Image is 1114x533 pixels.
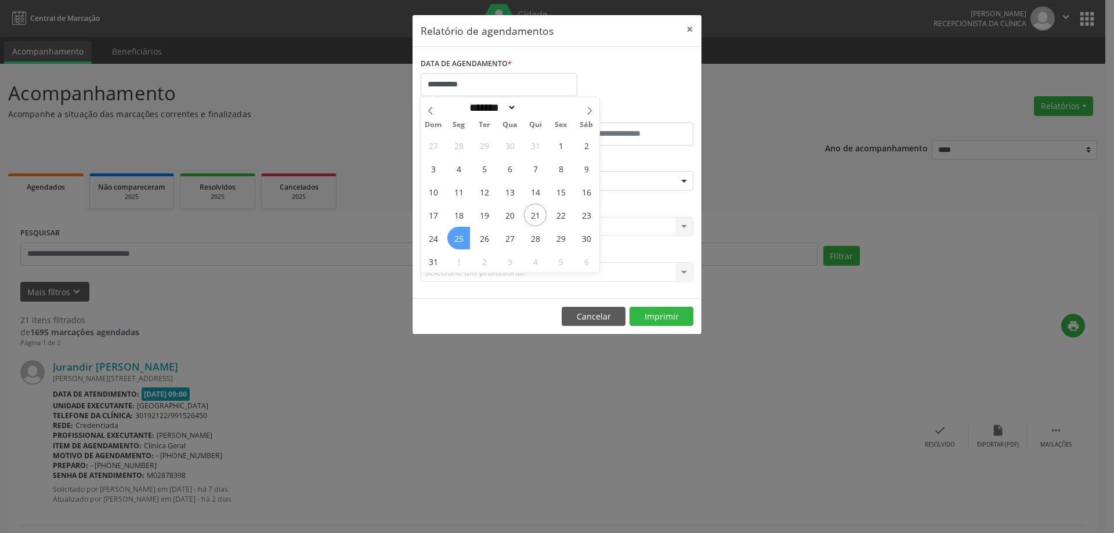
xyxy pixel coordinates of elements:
[422,157,444,180] span: Agosto 3, 2025
[447,134,470,157] span: Julho 28, 2025
[421,23,554,38] h5: Relatório de agendamentos
[447,180,470,203] span: Agosto 11, 2025
[498,204,521,226] span: Agosto 20, 2025
[447,204,470,226] span: Agosto 18, 2025
[422,227,444,249] span: Agosto 24, 2025
[575,134,598,157] span: Agosto 2, 2025
[549,157,572,180] span: Agosto 8, 2025
[549,204,572,226] span: Agosto 22, 2025
[422,250,444,273] span: Agosto 31, 2025
[446,121,472,129] span: Seg
[575,250,598,273] span: Setembro 6, 2025
[447,250,470,273] span: Setembro 1, 2025
[524,250,547,273] span: Setembro 4, 2025
[549,250,572,273] span: Setembro 5, 2025
[422,134,444,157] span: Julho 27, 2025
[447,157,470,180] span: Agosto 4, 2025
[473,180,495,203] span: Agosto 12, 2025
[473,227,495,249] span: Agosto 26, 2025
[549,134,572,157] span: Agosto 1, 2025
[560,104,693,122] label: ATÉ
[498,250,521,273] span: Setembro 3, 2025
[524,180,547,203] span: Agosto 14, 2025
[421,121,446,129] span: Dom
[473,250,495,273] span: Setembro 2, 2025
[498,134,521,157] span: Julho 30, 2025
[422,204,444,226] span: Agosto 17, 2025
[524,157,547,180] span: Agosto 7, 2025
[574,121,599,129] span: Sáb
[524,134,547,157] span: Julho 31, 2025
[472,121,497,129] span: Ter
[524,204,547,226] span: Agosto 21, 2025
[473,157,495,180] span: Agosto 5, 2025
[549,227,572,249] span: Agosto 29, 2025
[447,227,470,249] span: Agosto 25, 2025
[498,180,521,203] span: Agosto 13, 2025
[549,180,572,203] span: Agosto 15, 2025
[524,227,547,249] span: Agosto 28, 2025
[498,157,521,180] span: Agosto 6, 2025
[465,101,516,114] select: Month
[548,121,574,129] span: Sex
[516,101,555,114] input: Year
[562,307,625,327] button: Cancelar
[575,157,598,180] span: Agosto 9, 2025
[575,180,598,203] span: Agosto 16, 2025
[575,227,598,249] span: Agosto 30, 2025
[630,307,693,327] button: Imprimir
[421,55,512,73] label: DATA DE AGENDAMENTO
[473,134,495,157] span: Julho 29, 2025
[523,121,548,129] span: Qui
[678,15,701,43] button: Close
[422,180,444,203] span: Agosto 10, 2025
[575,204,598,226] span: Agosto 23, 2025
[498,227,521,249] span: Agosto 27, 2025
[473,204,495,226] span: Agosto 19, 2025
[497,121,523,129] span: Qua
